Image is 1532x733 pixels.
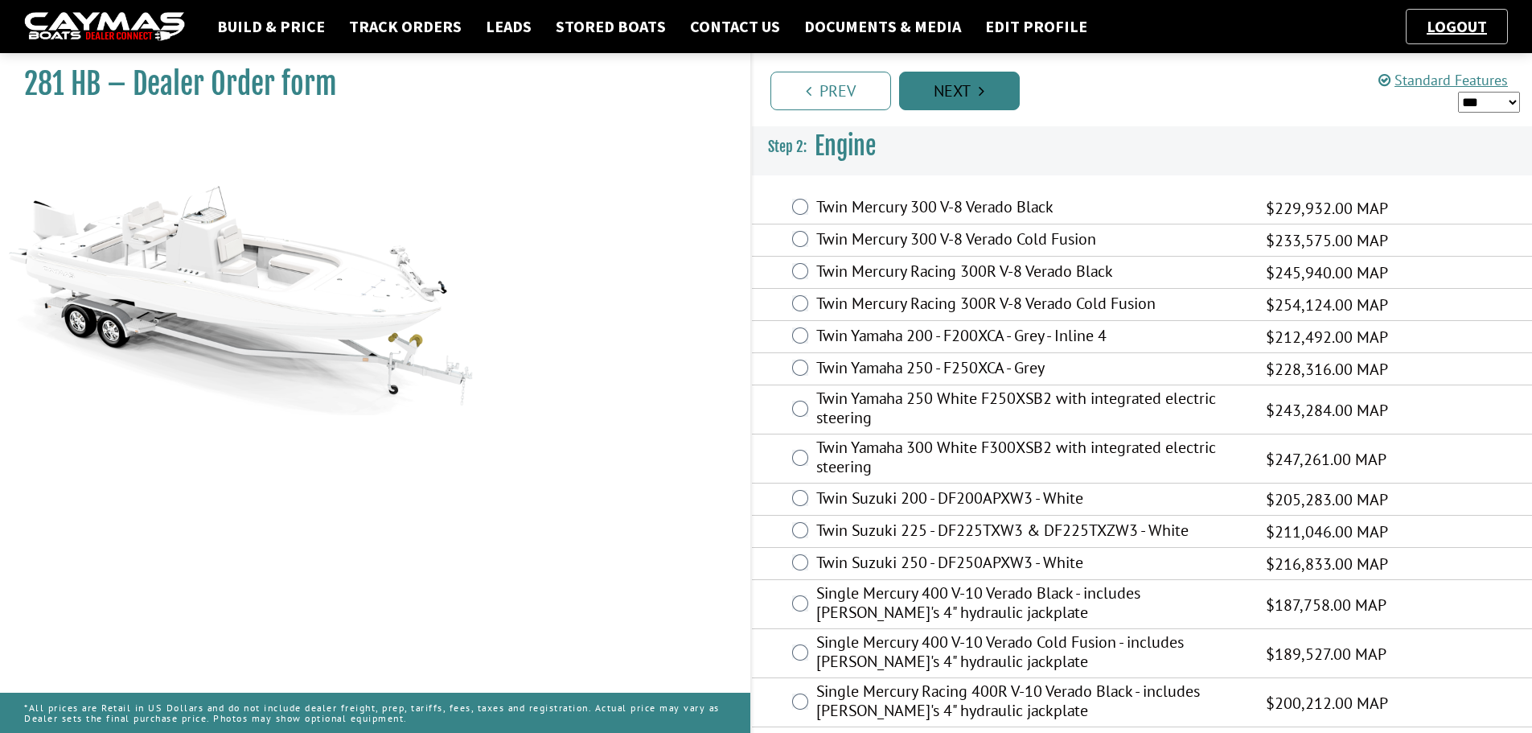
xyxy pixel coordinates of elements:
a: Build & Price [209,16,333,37]
label: Twin Mercury 300 V-8 Verado Cold Fusion [816,229,1246,253]
a: Leads [478,16,540,37]
p: *All prices are Retail in US Dollars and do not include dealer freight, prep, tariffs, fees, taxe... [24,694,726,731]
label: Twin Suzuki 250 - DF250APXW3 - White [816,553,1246,576]
a: Next [899,72,1020,110]
label: Single Mercury Racing 400R V-10 Verado Black - includes [PERSON_NAME]'s 4" hydraulic jackplate [816,682,1246,724]
label: Twin Yamaha 250 White F250XSB2 with integrated electric steering [816,389,1246,431]
a: Logout [1419,16,1495,36]
a: Stored Boats [548,16,674,37]
a: Documents & Media [796,16,969,37]
a: Edit Profile [977,16,1095,37]
span: $243,284.00 MAP [1266,398,1388,422]
label: Twin Yamaha 300 White F300XSB2 with integrated electric steering [816,438,1246,480]
span: $233,575.00 MAP [1266,229,1388,253]
label: Single Mercury 400 V-10 Verado Cold Fusion - includes [PERSON_NAME]'s 4" hydraulic jackplate [816,632,1246,675]
label: Single Mercury 400 V-10 Verado Black - includes [PERSON_NAME]'s 4" hydraulic jackplate [816,583,1246,626]
span: $205,283.00 MAP [1266,488,1388,512]
label: Twin Yamaha 250 - F250XCA - Grey [816,358,1246,381]
span: $247,261.00 MAP [1266,447,1386,472]
span: $187,758.00 MAP [1266,593,1386,617]
label: Twin Suzuki 200 - DF200APXW3 - White [816,488,1246,512]
a: Prev [770,72,891,110]
a: Standard Features [1378,71,1508,89]
span: $229,932.00 MAP [1266,196,1388,220]
h1: 281 HB – Dealer Order form [24,66,710,102]
label: Twin Mercury 300 V-8 Verado Black [816,197,1246,220]
span: $228,316.00 MAP [1266,357,1388,381]
span: $189,527.00 MAP [1266,642,1386,666]
span: $212,492.00 MAP [1266,325,1388,349]
span: $216,833.00 MAP [1266,552,1388,576]
span: $254,124.00 MAP [1266,293,1388,317]
span: $211,046.00 MAP [1266,520,1388,544]
span: $245,940.00 MAP [1266,261,1388,285]
label: Twin Mercury Racing 300R V-8 Verado Cold Fusion [816,294,1246,317]
label: Twin Suzuki 225 - DF225TXW3 & DF225TXZW3 - White [816,521,1246,544]
label: Twin Yamaha 200 - F200XCA - Grey - Inline 4 [816,326,1246,349]
label: Twin Mercury Racing 300R V-8 Verado Black [816,261,1246,285]
a: Track Orders [341,16,470,37]
span: $200,212.00 MAP [1266,691,1388,715]
a: Contact Us [682,16,788,37]
img: caymas-dealer-connect-2ed40d3bc7270c1d8d7ffb4b79bf05adc795679939227970def78ec6f6c03838.gif [24,12,185,42]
